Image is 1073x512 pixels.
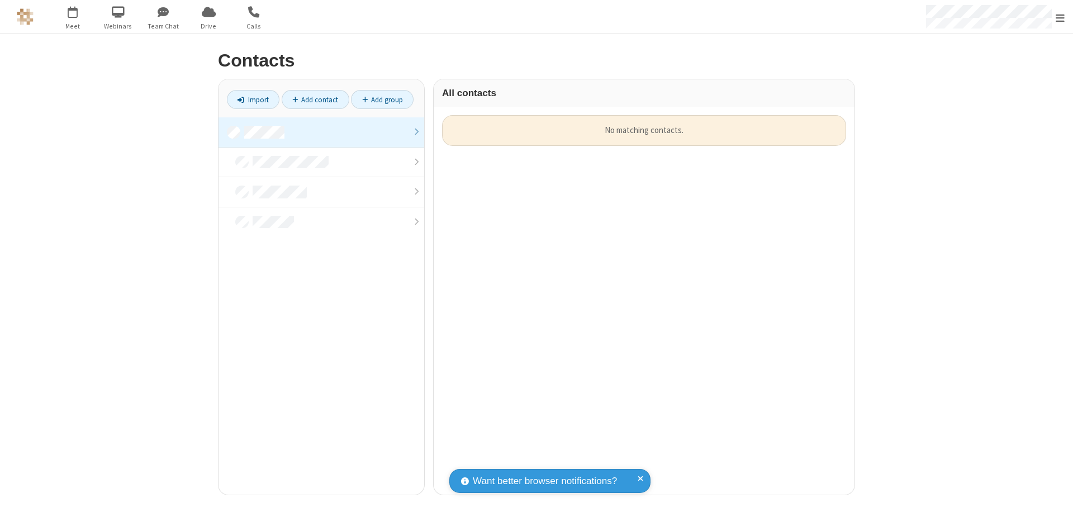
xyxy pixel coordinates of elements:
[442,115,846,146] div: No matching contacts.
[227,90,279,109] a: Import
[17,8,34,25] img: QA Selenium DO NOT DELETE OR CHANGE
[52,21,94,31] span: Meet
[188,21,230,31] span: Drive
[97,21,139,31] span: Webinars
[282,90,349,109] a: Add contact
[434,107,854,495] div: grid
[233,21,275,31] span: Calls
[143,21,184,31] span: Team Chat
[473,474,617,489] span: Want better browser notifications?
[351,90,414,109] a: Add group
[218,51,855,70] h2: Contacts
[442,88,846,98] h3: All contacts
